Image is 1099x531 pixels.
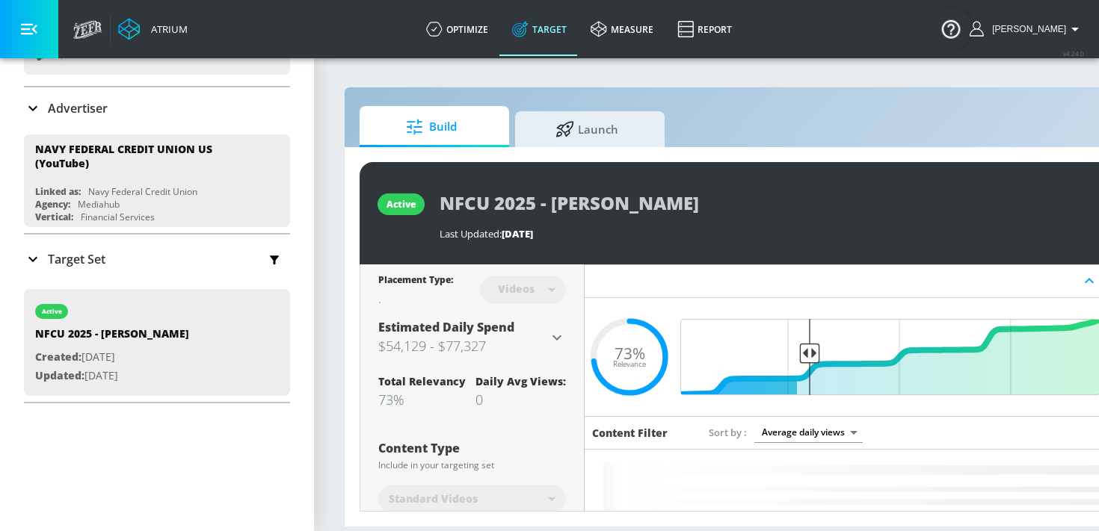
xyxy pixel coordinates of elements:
[81,211,155,223] div: Financial Services
[118,18,188,40] a: Atrium
[42,308,62,315] div: active
[24,134,290,227] div: NAVY FEDERAL CREDIT UNION US (YouTube)Linked as:Navy Federal Credit UnionAgency:MediahubVertical:...
[378,335,548,356] h3: $54,129 - $77,327
[35,142,265,170] div: NAVY FEDERAL CREDIT UNION US (YouTube)
[592,426,668,440] h6: Content Filter
[579,2,665,56] a: measure
[378,319,514,335] span: Estimated Daily Spend
[35,368,84,382] span: Updated:
[970,20,1084,38] button: [PERSON_NAME]
[613,361,646,368] span: Relevance
[502,227,533,240] span: [DATE]
[378,391,466,409] div: 73%
[387,198,416,211] div: active
[35,348,189,367] p: [DATE]
[500,2,579,56] a: Target
[378,374,466,388] div: Total Relevancy
[145,22,188,36] div: Atrium
[24,87,290,129] div: Advertiser
[414,2,500,56] a: optimize
[615,345,645,361] span: 73%
[389,491,478,506] span: Standard Videos
[378,461,566,470] div: Include in your targeting set
[24,289,290,396] div: activeNFCU 2025 - [PERSON_NAME]Created:[DATE]Updated:[DATE]
[88,185,197,198] div: Navy Federal Credit Union
[930,7,972,49] button: Open Resource Center
[490,282,542,295] div: Videos
[35,185,81,198] div: Linked as:
[665,2,744,56] a: Report
[986,24,1066,34] span: login as: kacey.labar@zefr.com
[35,367,189,385] p: [DATE]
[475,374,566,388] div: Daily Avg Views:
[378,442,566,454] div: Content Type
[35,326,189,348] div: NFCU 2025 - [PERSON_NAME]
[440,227,1089,240] div: Last Updated:
[78,198,120,211] div: Mediahub
[48,100,108,117] p: Advertiser
[378,273,453,289] div: Placement Type:
[1063,49,1084,58] span: v 4.24.0
[709,426,747,439] span: Sort by
[754,422,863,442] div: Average daily views
[35,198,70,211] div: Agency:
[375,109,488,145] span: Build
[475,391,566,409] div: 0
[378,319,566,356] div: Estimated Daily Spend$54,129 - $77,327
[24,235,290,284] div: Target Set
[35,211,73,223] div: Vertical:
[48,251,105,267] p: Target Set
[35,350,81,364] span: Created:
[530,111,644,147] span: Launch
